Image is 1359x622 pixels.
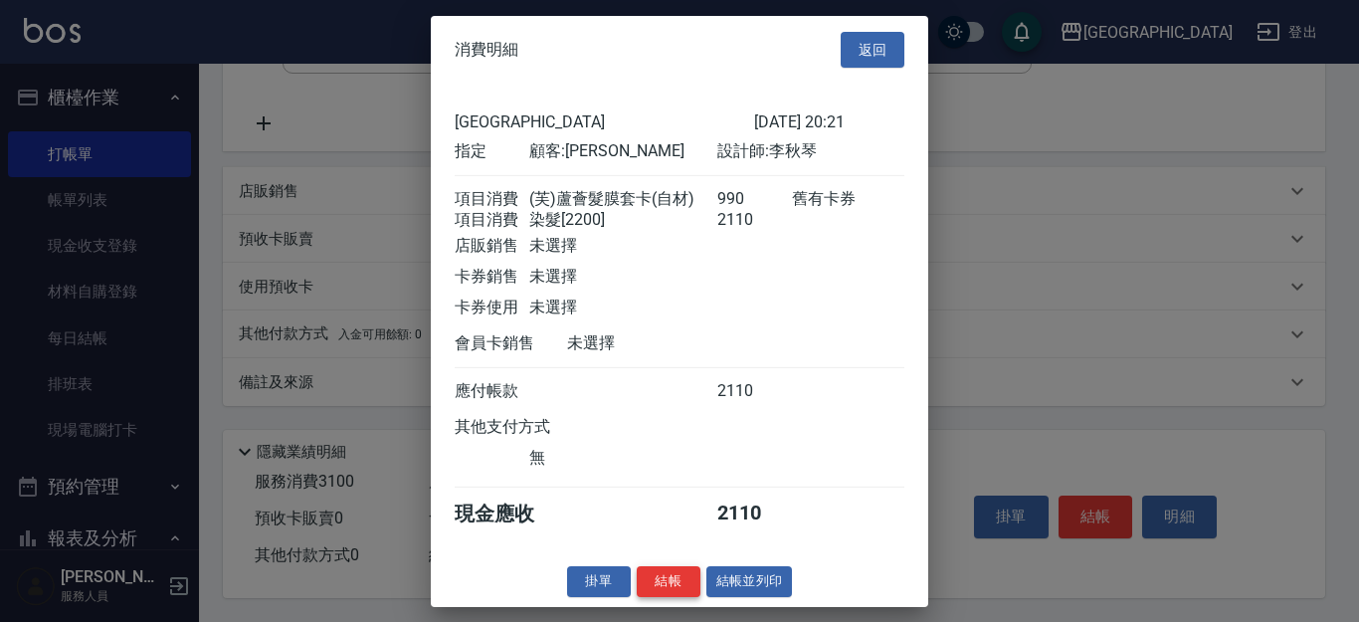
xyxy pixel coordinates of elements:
button: 結帳 [637,566,700,597]
div: [DATE] 20:21 [754,112,904,131]
span: 消費明細 [455,40,518,60]
button: 結帳並列印 [706,566,793,597]
button: 返回 [841,31,904,68]
div: 設計師: 李秋琴 [717,141,904,162]
div: 染髮[2200] [529,210,716,231]
div: 未選擇 [567,333,754,354]
div: 店販銷售 [455,236,529,257]
div: 2110 [717,381,792,402]
div: 項目消費 [455,189,529,210]
div: 卡券使用 [455,298,529,318]
div: 未選擇 [529,267,716,288]
div: 未選擇 [529,298,716,318]
div: 990 [717,189,792,210]
div: 2110 [717,210,792,231]
div: 指定 [455,141,529,162]
div: [GEOGRAPHIC_DATA] [455,112,754,131]
div: 無 [529,448,716,469]
div: 項目消費 [455,210,529,231]
div: 其他支付方式 [455,417,605,438]
div: (芙)蘆薈髮膜套卡(自材) [529,189,716,210]
div: 現金應收 [455,501,567,527]
div: 未選擇 [529,236,716,257]
div: 卡券銷售 [455,267,529,288]
div: 會員卡銷售 [455,333,567,354]
button: 掛單 [567,566,631,597]
div: 顧客: [PERSON_NAME] [529,141,716,162]
div: 舊有卡券 [792,189,904,210]
div: 應付帳款 [455,381,529,402]
div: 2110 [717,501,792,527]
